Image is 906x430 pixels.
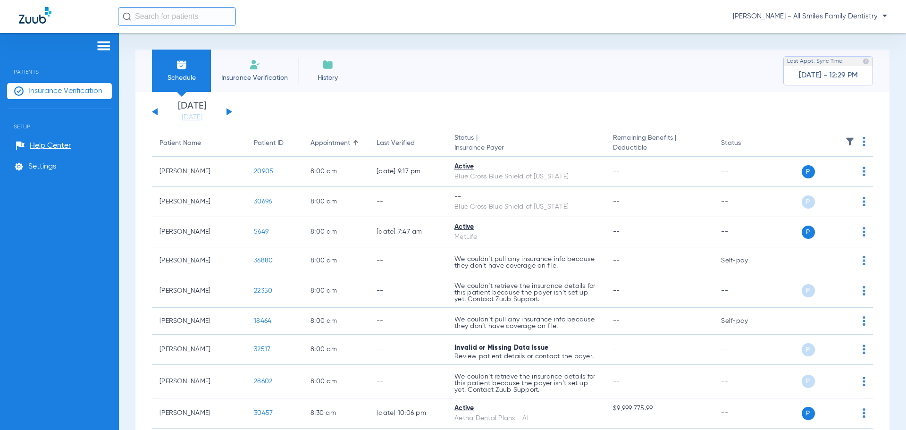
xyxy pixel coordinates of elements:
[152,157,246,187] td: [PERSON_NAME]
[605,130,713,157] th: Remaining Benefits |
[613,257,620,264] span: --
[152,217,246,247] td: [PERSON_NAME]
[802,375,815,388] span: P
[799,71,858,80] span: [DATE] - 12:29 PM
[310,138,350,148] div: Appointment
[254,378,272,385] span: 28602
[96,40,111,51] img: hamburger-icon
[713,130,777,157] th: Status
[454,283,598,303] p: We couldn’t retrieve the insurance details for this patient because the payer isn’t set up yet. C...
[254,346,270,353] span: 32517
[802,226,815,239] span: P
[369,398,447,429] td: [DATE] 10:06 PM
[863,58,869,65] img: last sync help info
[254,138,284,148] div: Patient ID
[845,137,855,146] img: filter.svg
[254,228,268,235] span: 5649
[7,54,112,75] span: Patients
[369,335,447,365] td: --
[369,157,447,187] td: [DATE] 9:17 PM
[863,377,865,386] img: group-dot-blue.svg
[303,187,369,217] td: 8:00 AM
[613,318,620,324] span: --
[454,202,598,212] div: Blue Cross Blue Shield of [US_STATE]
[454,162,598,172] div: Active
[613,198,620,205] span: --
[254,257,273,264] span: 36880
[303,308,369,335] td: 8:00 AM
[369,274,447,308] td: --
[159,73,204,83] span: Schedule
[454,256,598,269] p: We couldn’t pull any insurance info because they don’t have coverage on file.
[613,346,620,353] span: --
[30,141,71,151] span: Help Center
[454,373,598,393] p: We couldn’t retrieve the insurance details for this patient because the payer isn’t set up yet. C...
[863,345,865,354] img: group-dot-blue.svg
[118,7,236,26] input: Search for patients
[28,162,56,171] span: Settings
[249,59,260,70] img: Manual Insurance Verification
[254,168,273,175] span: 20905
[176,59,187,70] img: Schedule
[159,138,239,148] div: Patient Name
[152,335,246,365] td: [PERSON_NAME]
[733,12,887,21] span: [PERSON_NAME] - All Smiles Family Dentistry
[377,138,439,148] div: Last Verified
[159,138,201,148] div: Patient Name
[863,256,865,265] img: group-dot-blue.svg
[713,157,777,187] td: --
[454,172,598,182] div: Blue Cross Blue Shield of [US_STATE]
[152,308,246,335] td: [PERSON_NAME]
[377,138,415,148] div: Last Verified
[152,274,246,308] td: [PERSON_NAME]
[254,138,295,148] div: Patient ID
[254,410,273,416] span: 30457
[152,398,246,429] td: [PERSON_NAME]
[454,404,598,413] div: Active
[802,165,815,178] span: P
[447,130,605,157] th: Status |
[713,187,777,217] td: --
[863,167,865,176] img: group-dot-blue.svg
[713,398,777,429] td: --
[152,187,246,217] td: [PERSON_NAME]
[613,413,706,423] span: --
[713,247,777,274] td: Self-pay
[787,57,844,66] span: Last Appt. Sync Time:
[802,407,815,420] span: P
[254,287,272,294] span: 22350
[369,187,447,217] td: --
[254,198,272,205] span: 30696
[303,157,369,187] td: 8:00 AM
[164,101,220,122] li: [DATE]
[152,247,246,274] td: [PERSON_NAME]
[713,335,777,365] td: --
[303,247,369,274] td: 8:00 AM
[863,197,865,206] img: group-dot-blue.svg
[303,365,369,398] td: 8:00 AM
[28,86,102,96] span: Insurance Verification
[713,308,777,335] td: Self-pay
[303,335,369,365] td: 8:00 AM
[802,195,815,209] span: P
[303,274,369,308] td: 8:00 AM
[310,138,361,148] div: Appointment
[454,345,548,351] span: Invalid or Missing Data Issue
[19,7,51,24] img: Zuub Logo
[164,113,220,122] a: [DATE]
[713,274,777,308] td: --
[218,73,291,83] span: Insurance Verification
[454,222,598,232] div: Active
[369,247,447,274] td: --
[613,378,620,385] span: --
[454,413,598,423] div: Aetna Dental Plans - AI
[305,73,350,83] span: History
[613,287,620,294] span: --
[7,109,112,130] span: Setup
[454,353,598,360] p: Review patient details or contact the payer.
[303,217,369,247] td: 8:00 AM
[859,385,906,430] iframe: Chat Widget
[303,398,369,429] td: 8:30 AM
[123,12,131,21] img: Search Icon
[454,316,598,329] p: We couldn’t pull any insurance info because they don’t have coverage on file.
